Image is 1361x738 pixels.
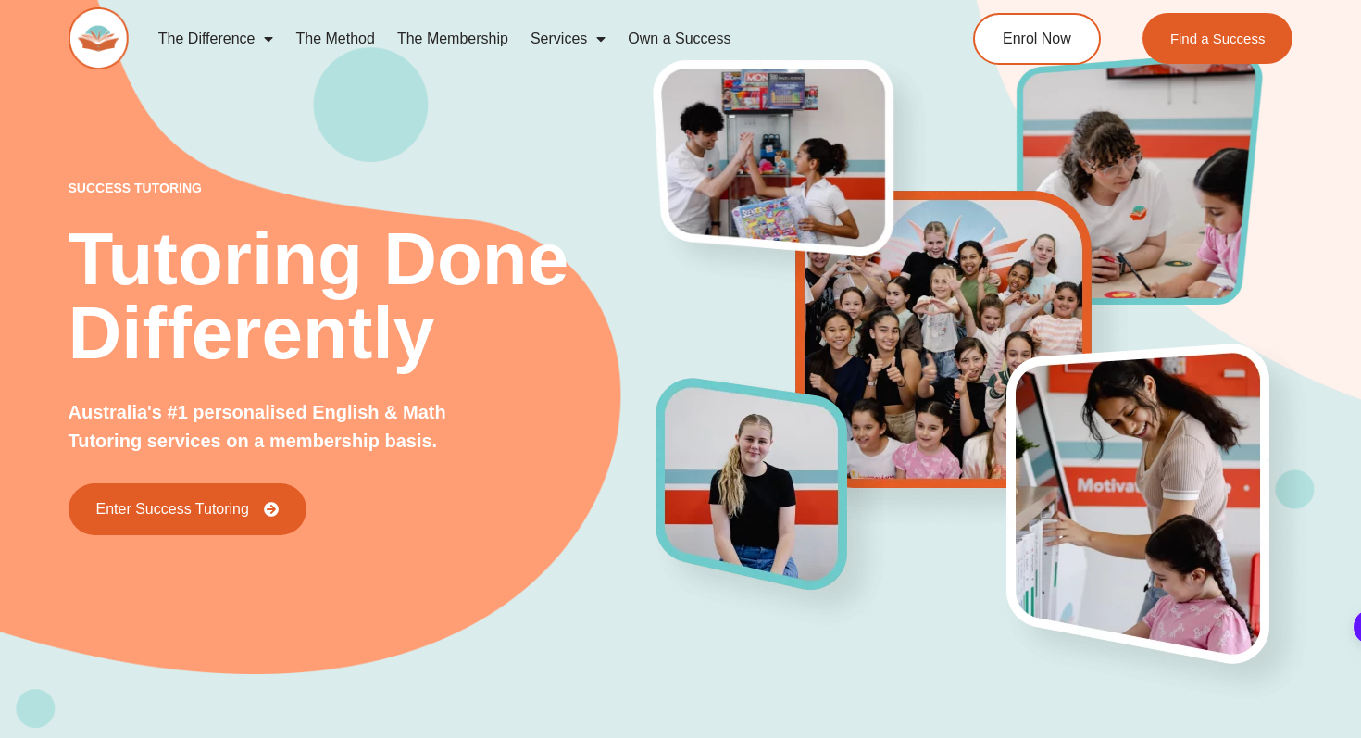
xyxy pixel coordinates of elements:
[69,483,306,535] a: Enter Success Tutoring
[147,18,285,60] a: The Difference
[1142,13,1293,64] a: Find a Success
[1170,31,1266,45] span: Find a Success
[69,222,656,370] h2: Tutoring Done Differently
[69,398,498,456] p: Australia's #1 personalised English & Math Tutoring services on a membership basis.
[1003,31,1071,46] span: Enrol Now
[284,18,385,60] a: The Method
[69,181,656,194] p: success tutoring
[973,13,1101,65] a: Enrol Now
[147,18,904,60] nav: Menu
[96,502,249,517] span: Enter Success Tutoring
[386,18,519,60] a: The Membership
[519,18,617,60] a: Services
[617,18,742,60] a: Own a Success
